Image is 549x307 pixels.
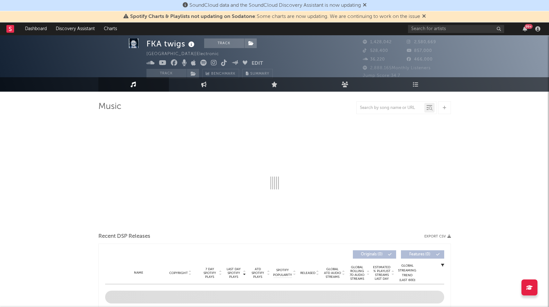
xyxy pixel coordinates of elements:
span: 1,428,042 [363,40,392,44]
span: ATD Spotify Plays [249,267,266,279]
button: 99+ [523,26,527,31]
span: 2,580,669 [407,40,436,44]
button: Track [146,69,187,79]
button: Features(0) [401,250,444,259]
span: Copyright [169,271,188,275]
span: Estimated % Playlist Streams Last Day [373,265,391,281]
span: Jump Score: 34.7 [363,74,400,78]
span: 36,220 [363,57,385,62]
div: FKA twigs [146,38,196,49]
span: Originals ( 0 ) [357,253,387,256]
div: [GEOGRAPHIC_DATA] | Electronic [146,50,226,58]
button: Export CSV [424,235,451,238]
button: Summary [242,69,273,79]
button: Edit [252,60,263,68]
span: Recent DSP Releases [98,233,150,240]
span: 528,400 [363,49,388,53]
span: Summary [250,72,269,76]
span: : Some charts are now updating. We are continuing to work on the issue [130,14,420,19]
span: 2,888,165 Monthly Listeners [363,66,431,70]
span: Released [300,271,315,275]
a: Discovery Assistant [51,22,99,35]
input: Search for artists [408,25,504,33]
span: Spotify Popularity [273,268,292,278]
span: Global ATD Audio Streams [324,267,341,279]
span: Global Rolling 7D Audio Streams [348,265,366,281]
span: Features ( 0 ) [405,253,435,256]
span: Last Day Spotify Plays [225,267,242,279]
button: Originals(0) [353,250,396,259]
span: SoundCloud data and the SoundCloud Discovery Assistant is now updating [189,3,361,8]
span: 7 Day Spotify Plays [201,267,218,279]
div: Name [118,270,160,275]
a: Benchmark [202,69,239,79]
div: 99 + [525,24,533,29]
span: 857,000 [407,49,432,53]
span: Dismiss [422,14,426,19]
a: Dashboard [21,22,51,35]
span: 466,000 [407,57,433,62]
button: Track [204,38,244,48]
span: Spotify Charts & Playlists not updating on Sodatone [130,14,255,19]
a: Charts [99,22,121,35]
input: Search by song name or URL [357,105,424,111]
span: Dismiss [363,3,367,8]
span: Benchmark [211,70,236,78]
div: Global Streaming Trend (Last 60D) [398,263,417,283]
